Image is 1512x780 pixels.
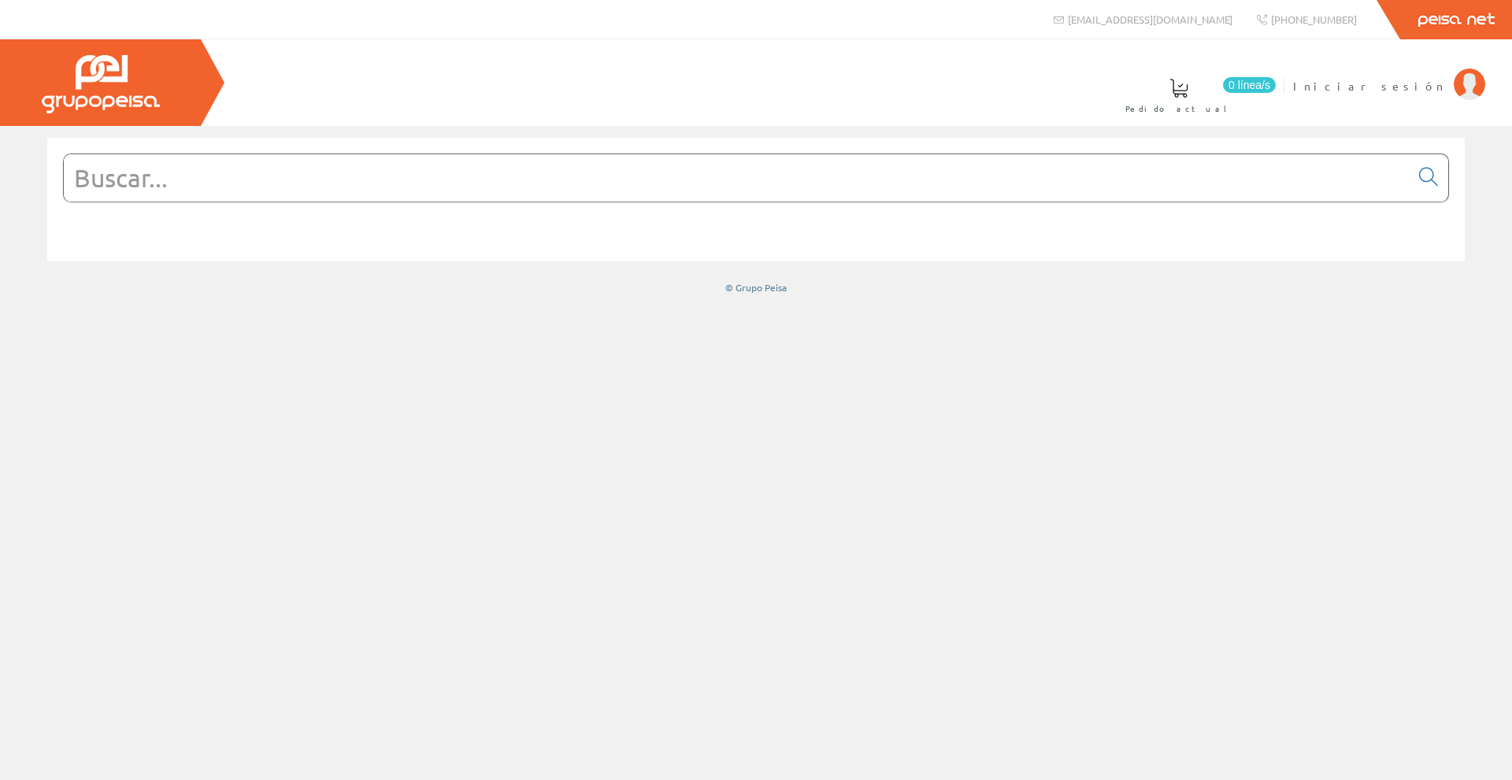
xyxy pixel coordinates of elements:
input: Buscar... [64,154,1410,201]
img: Grupo Peisa [42,55,160,113]
a: Iniciar sesión [1293,65,1485,80]
span: [PHONE_NUMBER] [1271,13,1357,26]
span: 0 línea/s [1223,77,1276,93]
span: [EMAIL_ADDRESS][DOMAIN_NAME] [1068,13,1232,26]
span: Pedido actual [1125,101,1232,116]
div: © Grupo Peisa [47,281,1465,294]
span: Iniciar sesión [1293,78,1446,94]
